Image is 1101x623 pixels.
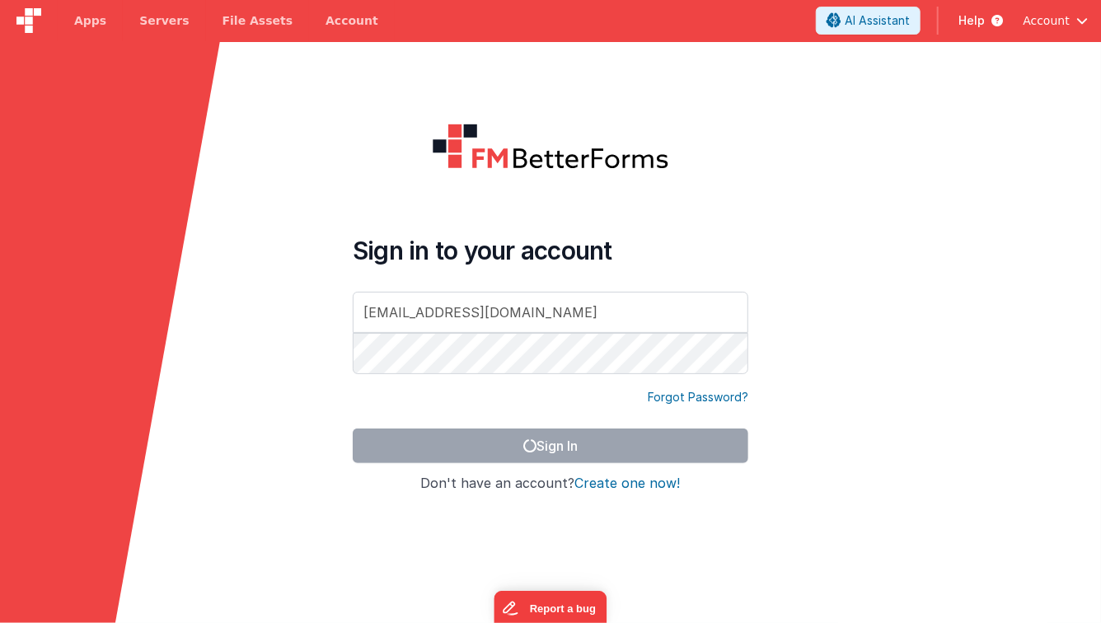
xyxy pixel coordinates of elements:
span: AI Assistant [845,12,910,29]
button: Create one now! [575,476,681,491]
button: Sign In [353,429,748,463]
h4: Don't have an account? [353,476,748,491]
span: Servers [139,12,189,29]
input: Email Address [353,292,748,333]
button: Account [1023,12,1088,29]
h4: Sign in to your account [353,236,748,265]
button: AI Assistant [816,7,921,35]
span: Account [1023,12,1070,29]
span: Apps [74,12,106,29]
span: Help [958,12,985,29]
a: Forgot Password? [648,389,748,405]
span: File Assets [223,12,293,29]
